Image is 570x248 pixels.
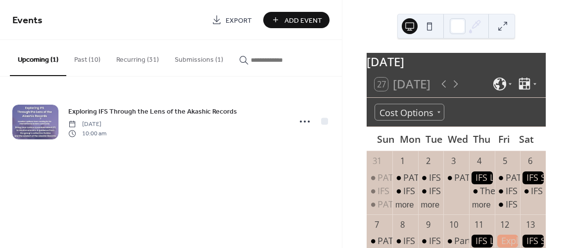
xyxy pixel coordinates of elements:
[461,198,494,210] button: 3 more
[520,235,546,247] div: IFS Spiritual Gathering (Free)
[68,106,237,117] a: Exploring IFS Through the Lens of the Akashic Records
[367,235,392,247] div: PATH: Men's Addiction & Trauma Support Group (Free)
[418,235,444,247] div: IFS LIVE Meditation -YOUTUBE (Free)
[469,185,495,197] div: The IFS Workbook by Richard Schwartz (Free)
[471,127,493,151] div: Thu
[68,107,237,117] span: Exploring IFS Through the Lens of the Akashic Records
[495,198,521,210] div: IFS Dharma Recovery (Free)
[448,219,459,230] div: 10
[423,156,434,167] div: 2
[403,235,511,247] div: IFS Social Gathering (Free)
[443,235,469,247] div: Parts Work Practice (Free)
[392,235,418,247] div: IFS Social Gathering (Free)
[371,219,382,230] div: 7
[10,40,66,76] button: Upcoming (1)
[469,235,495,247] div: IFS Live Practice Group (Free)
[474,219,485,230] div: 11
[469,171,495,184] div: IFS Live Practice Group (Free)
[397,156,408,167] div: 1
[397,219,408,230] div: 8
[392,185,418,197] div: IFS Social Gathering (Free)
[443,171,469,184] div: PATH: All Parts | All Addiction Meeting (Free)
[367,53,546,71] div: [DATE]
[371,156,382,167] div: 31
[524,156,536,167] div: 6
[520,185,546,197] div: IFS Book Study Group (Free)
[454,235,561,247] div: Parts Work Practice (Free)
[499,219,511,230] div: 12
[410,198,443,210] button: 4 more
[448,156,459,167] div: 3
[403,185,511,197] div: IFS Social Gathering (Free)
[474,156,485,167] div: 4
[226,15,252,26] span: Export
[516,127,538,151] div: Sat
[384,198,418,210] button: 3 more
[392,171,418,184] div: PATH: Guided Meditation (Free)
[285,15,322,26] span: Add Event
[12,11,43,30] span: Events
[367,185,392,197] div: IFS Peer Support Group (Free)
[418,185,444,197] div: IFS LIVE Meditation - INSIGHT TIMER (Free)
[495,235,521,247] div: Exploring IFS Through the Lens of the Akashic Records
[378,185,515,197] div: IFS [MEDICAL_DATA] Group (Free)
[495,171,521,184] div: PATH: Women's Addiction & Trauma Group (Free)
[68,129,106,138] span: 10:00 am
[403,171,533,184] div: PATH: Guided Meditation (Free)
[263,12,330,28] button: Add Event
[375,127,397,151] div: Sun
[367,171,392,184] div: PATH: Men's Addiction & Trauma Support Group (Free)
[445,127,471,151] div: Wed
[499,156,511,167] div: 5
[397,127,423,151] div: Mon
[204,12,259,28] a: Export
[167,40,231,75] button: Submissions (1)
[520,171,546,184] div: IFS Spiritual Gathering (Free)
[68,120,106,129] span: [DATE]
[495,185,521,197] div: IFS No Bad Part Book Study Group (Free)
[66,40,108,75] button: Past (10)
[418,171,444,184] div: IFS LIVE Meditation -YOUTUBE (Free)
[367,198,392,210] div: PATH: Women's Addiction & Trauma Group (Free)
[423,219,434,230] div: 9
[423,127,445,151] div: Tue
[108,40,167,75] button: Recurring (31)
[524,219,536,230] div: 13
[493,127,515,151] div: Fri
